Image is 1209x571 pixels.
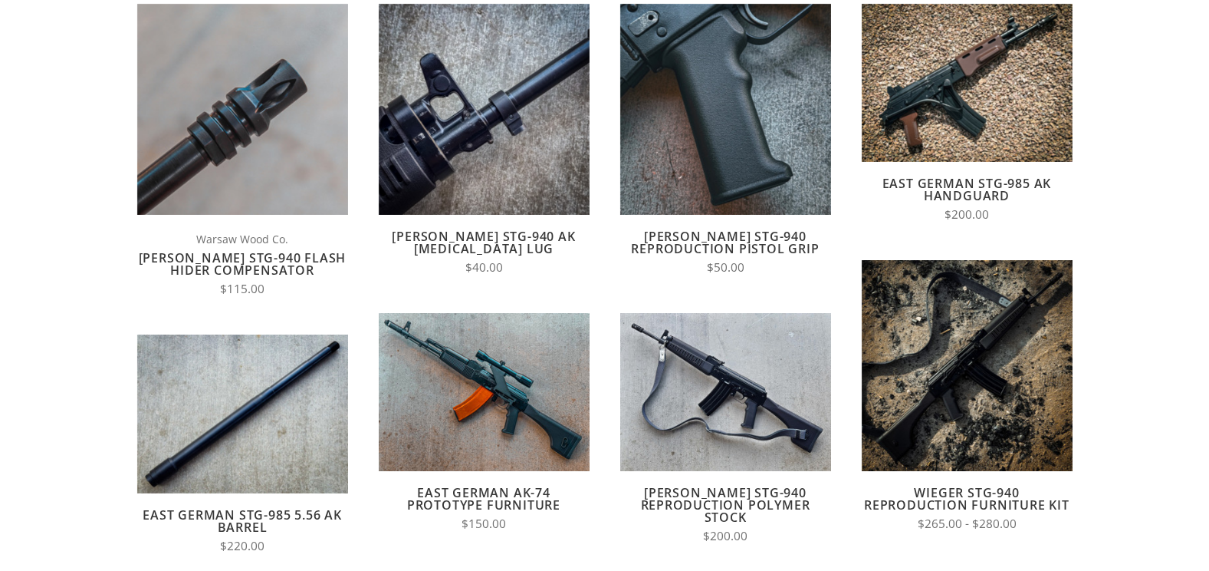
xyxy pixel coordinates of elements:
span: $115.00 [220,281,264,297]
img: East German STG-985 5.56 AK Barrel [137,335,348,493]
a: East German AK-74 Prototype Furniture [407,484,560,513]
img: Wieger STG-940 Flash Hider Compensator [137,4,348,215]
img: Wieger STG-940 Reproduction Pistol Grip [620,4,831,215]
span: $40.00 [465,259,503,276]
img: East German AK-74 Prototype Furniture [379,313,590,471]
a: East German STG-985 AK Handguard [882,175,1052,204]
img: Wieger STG-940 Reproduction Furniture Kit [862,260,1073,471]
span: $220.00 [220,538,264,554]
span: $265.00 - $280.00 [918,516,1017,532]
span: $200.00 [703,528,747,544]
a: Wieger STG-940 Reproduction Furniture Kit [864,484,1069,513]
a: [PERSON_NAME] STG-940 Reproduction Polymer Stock [641,484,810,526]
span: $150.00 [462,516,506,532]
span: $50.00 [707,259,744,276]
img: Wieger STG-940 AK Bayonet Lug [379,4,590,215]
img: East German STG-985 AK Handguard [862,4,1073,162]
a: [PERSON_NAME] STG-940 AK [MEDICAL_DATA] Lug [392,228,575,257]
span: $200.00 [945,206,989,223]
a: East German STG-985 5.56 AK Barrel [143,507,342,536]
span: Warsaw Wood Co. [137,230,348,248]
img: Wieger STG-940 Reproduction Polymer Stock [620,313,831,471]
a: [PERSON_NAME] STG-940 Reproduction Pistol Grip [631,228,819,257]
a: [PERSON_NAME] STG-940 Flash Hider Compensator [139,249,347,279]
